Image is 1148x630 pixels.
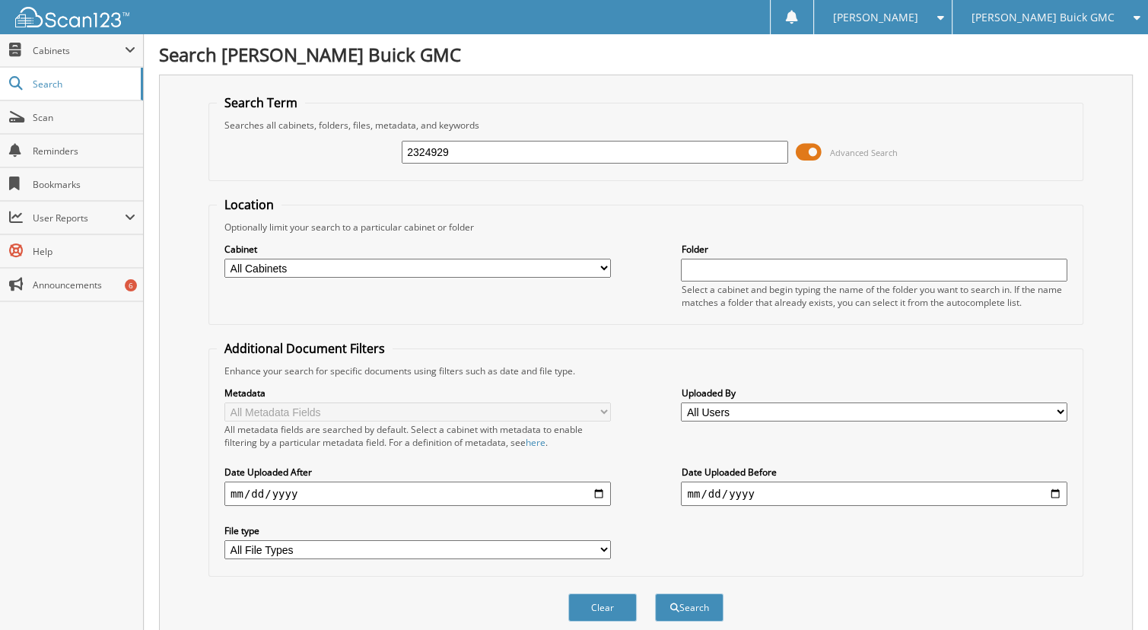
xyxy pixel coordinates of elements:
[15,7,129,27] img: scan123-logo-white.svg
[655,593,723,622] button: Search
[224,387,611,399] label: Metadata
[681,283,1067,309] div: Select a cabinet and begin typing the name of the folder you want to search in. If the name match...
[33,178,135,191] span: Bookmarks
[33,212,125,224] span: User Reports
[526,436,545,449] a: here
[33,145,135,157] span: Reminders
[833,13,918,22] span: [PERSON_NAME]
[217,196,281,213] legend: Location
[224,466,611,479] label: Date Uploaded After
[681,387,1067,399] label: Uploaded By
[224,243,611,256] label: Cabinet
[830,147,898,158] span: Advanced Search
[224,524,611,537] label: File type
[217,340,393,357] legend: Additional Document Filters
[33,44,125,57] span: Cabinets
[224,482,611,506] input: start
[125,279,137,291] div: 6
[681,482,1067,506] input: end
[33,278,135,291] span: Announcements
[33,111,135,124] span: Scan
[972,13,1115,22] span: [PERSON_NAME] Buick GMC
[217,364,1075,377] div: Enhance your search for specific documents using filters such as date and file type.
[217,119,1075,132] div: Searches all cabinets, folders, files, metadata, and keywords
[1072,557,1148,630] iframe: Chat Widget
[33,245,135,258] span: Help
[224,423,611,449] div: All metadata fields are searched by default. Select a cabinet with metadata to enable filtering b...
[681,466,1067,479] label: Date Uploaded Before
[568,593,637,622] button: Clear
[217,221,1075,234] div: Optionally limit your search to a particular cabinet or folder
[159,42,1133,67] h1: Search [PERSON_NAME] Buick GMC
[681,243,1067,256] label: Folder
[33,78,133,91] span: Search
[217,94,305,111] legend: Search Term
